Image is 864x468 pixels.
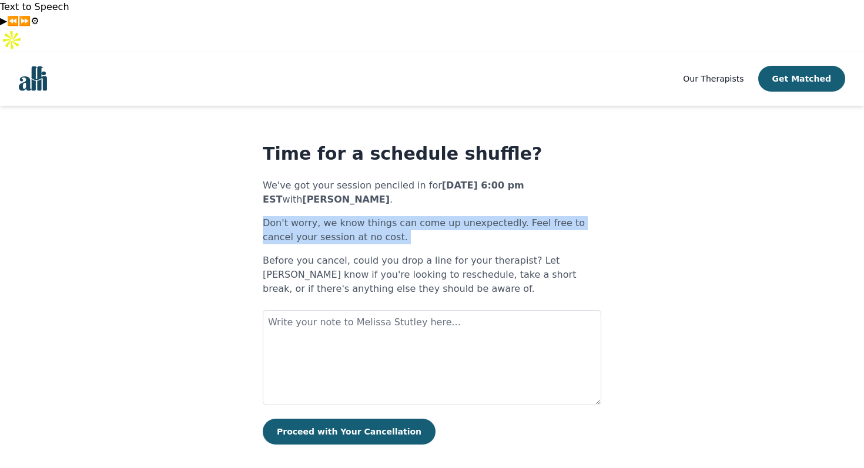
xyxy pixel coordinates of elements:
[758,66,845,92] button: Get Matched
[7,14,19,28] button: Previous
[19,66,47,91] img: alli logo
[263,216,601,244] p: Don't worry, we know things can come up unexpectedly. Feel free to cancel your session at no cost.
[683,74,744,83] span: Our Therapists
[31,14,39,28] button: Settings
[263,143,601,164] h1: Time for a schedule shuffle?
[263,419,436,445] button: Proceed with Your Cancellation
[683,72,744,86] a: Our Therapists
[302,194,390,205] b: [PERSON_NAME]
[263,254,601,296] p: Before you cancel, could you drop a line for your therapist? Let [PERSON_NAME] know if you're loo...
[19,14,31,28] button: Forward
[263,179,601,207] p: We've got your session penciled in for with .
